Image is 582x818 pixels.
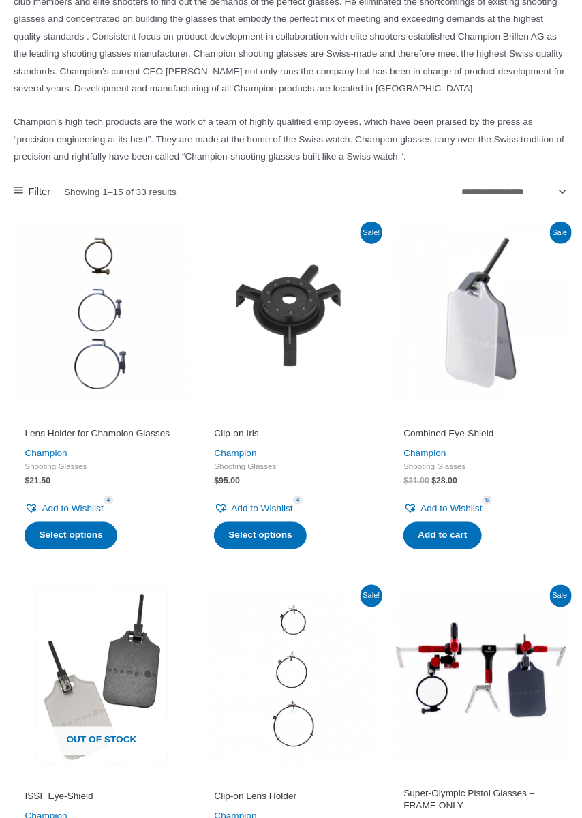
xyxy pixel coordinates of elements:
[403,408,557,425] iframe: Customer reviews powered by Trustpilot
[214,427,367,440] h2: Clip-on Iris
[214,476,219,486] span: $
[403,427,557,440] h2: Combined Eye-Shield
[214,791,367,803] h2: Clip-on Lens Holder
[403,476,408,486] span: $
[214,791,367,808] a: Clip-on Lens Holder
[104,496,113,504] span: 4
[214,427,367,444] a: Clip-on Iris
[403,476,429,486] bdi: 31.00
[293,496,303,504] span: 4
[403,427,557,444] a: Combined Eye-Shield
[25,522,117,549] a: Select options for “Lens Holder for Champion Glasses”
[361,222,383,244] span: Sale!
[214,461,367,472] span: Shooting Glasses
[14,113,568,165] p: Champion’s high tech products are the work of a team of highly qualified employees, which have be...
[420,504,482,514] span: Add to Wishlist
[25,408,178,425] iframe: Customer reviews powered by Trustpilot
[214,476,240,486] bdi: 95.00
[431,476,457,486] bdi: 28.00
[25,476,29,486] span: $
[25,448,67,458] a: Champion
[214,448,256,458] a: Champion
[403,522,481,549] a: Add to cart: “Combined Eye-Shield”
[361,585,383,607] span: Sale!
[403,772,557,788] iframe: Customer reviews powered by Trustpilot
[214,408,367,425] iframe: Customer reviews powered by Trustpilot
[25,791,178,803] h2: ISSF Eye-Shield
[14,589,189,765] img: Eye-Shield
[203,589,379,765] img: Clip-on Lens Holder
[14,589,189,765] a: Out of stock
[403,500,482,517] a: Add to Wishlist
[64,187,177,197] p: Showing 1–15 of 33 results
[393,225,568,401] img: Combined Eye-Shield
[25,461,178,472] span: Shooting Glasses
[550,222,572,244] span: Sale!
[214,772,367,788] iframe: Customer reviews powered by Trustpilot
[25,772,178,788] iframe: Customer reviews powered by Trustpilot
[14,225,189,401] img: Lens Holder for Champion Glasses
[431,476,436,486] span: $
[203,225,379,401] img: Clip-on Iris
[483,496,492,504] span: 6
[25,476,50,486] bdi: 21.50
[25,791,178,808] a: ISSF Eye-Shield
[231,504,292,514] span: Add to Wishlist
[403,788,557,813] h2: Super-Olympic Pistol Glasses – FRAME ONLY
[23,727,181,755] span: Out of stock
[550,585,572,607] span: Sale!
[25,427,178,444] a: Lens Holder for Champion Glasses
[214,500,292,517] a: Add to Wishlist
[14,183,50,201] a: Filter
[393,589,568,765] img: Super-Olympic Pistol Glasses
[42,504,103,514] span: Add to Wishlist
[25,500,103,517] a: Add to Wishlist
[25,427,178,440] h2: Lens Holder for Champion Glasses
[457,182,568,202] select: Shop order
[403,461,557,472] span: Shooting Glasses
[214,522,306,549] a: Select options for “Clip-on Iris”
[403,788,557,817] a: Super-Olympic Pistol Glasses – FRAME ONLY
[29,183,51,201] span: Filter
[403,448,446,458] a: Champion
